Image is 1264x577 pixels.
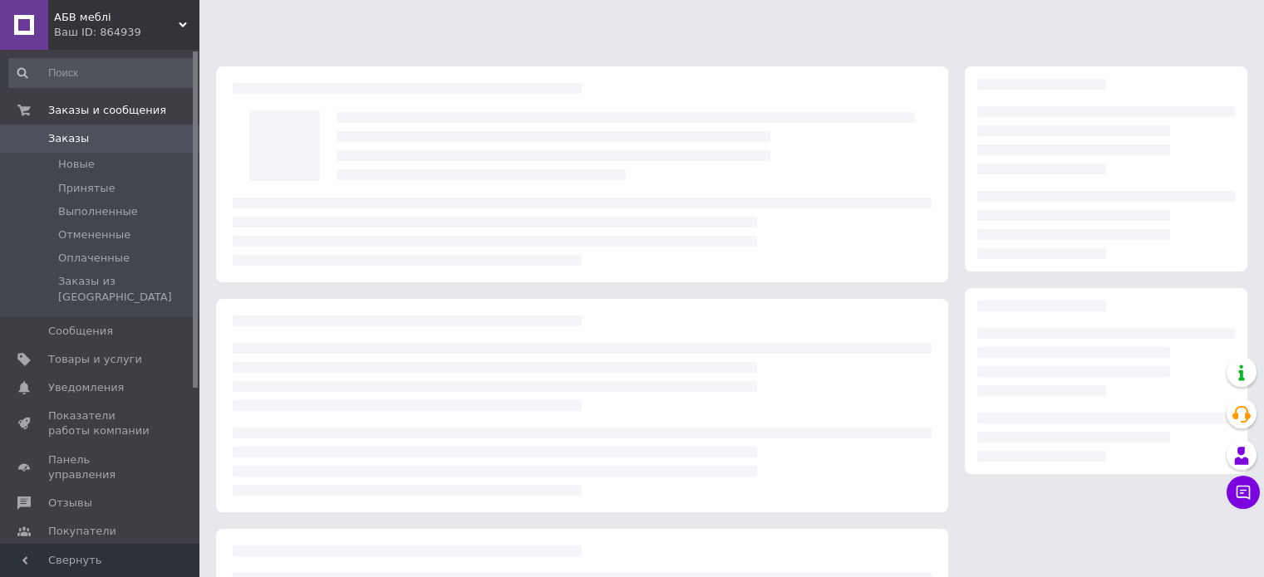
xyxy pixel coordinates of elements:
[58,204,138,219] span: Выполненные
[58,181,116,196] span: Принятые
[54,25,199,40] div: Ваш ID: 864939
[58,227,130,242] span: Отмененные
[48,103,166,118] span: Заказы и сообщения
[58,274,194,304] span: Заказы из [GEOGRAPHIC_DATA]
[58,157,95,172] span: Новые
[48,408,154,438] span: Показатели работы компании
[8,58,196,88] input: Поиск
[48,452,154,482] span: Панель управления
[48,524,116,539] span: Покупатели
[48,352,142,367] span: Товары и услуги
[48,131,89,146] span: Заказы
[1227,476,1260,509] button: Чат с покупателем
[54,10,179,25] span: АБВ меблі
[48,496,92,511] span: Отзывы
[48,380,124,395] span: Уведомления
[48,324,113,339] span: Сообщения
[58,251,130,266] span: Оплаченные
